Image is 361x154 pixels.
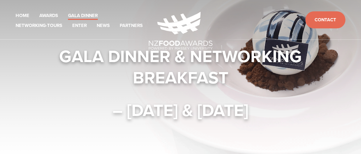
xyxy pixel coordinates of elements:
[39,12,58,20] a: Awards
[72,22,87,30] a: Enter
[16,12,29,20] a: Home
[305,11,345,29] a: Contact
[97,22,110,30] a: News
[16,22,62,30] a: Networking-Tours
[120,22,143,30] a: Partners
[68,12,98,20] a: Gala Dinner
[23,99,338,121] h1: – [DATE] & [DATE]
[23,45,338,88] h1: Gala Dinner & Networking Breakfast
